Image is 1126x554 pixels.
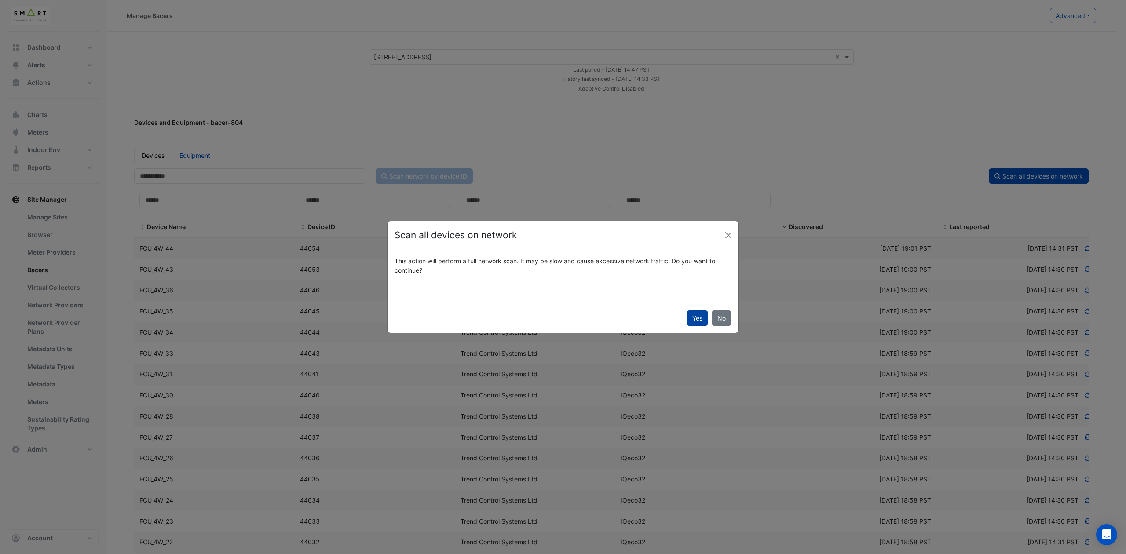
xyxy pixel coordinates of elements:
[1096,524,1117,545] div: Open Intercom Messenger
[395,228,517,242] h4: Scan all devices on network
[687,310,708,326] button: Yes
[712,310,731,326] button: No
[389,256,737,275] div: This action will perform a full network scan. It may be slow and cause excessive network traffic....
[722,229,735,242] button: Close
